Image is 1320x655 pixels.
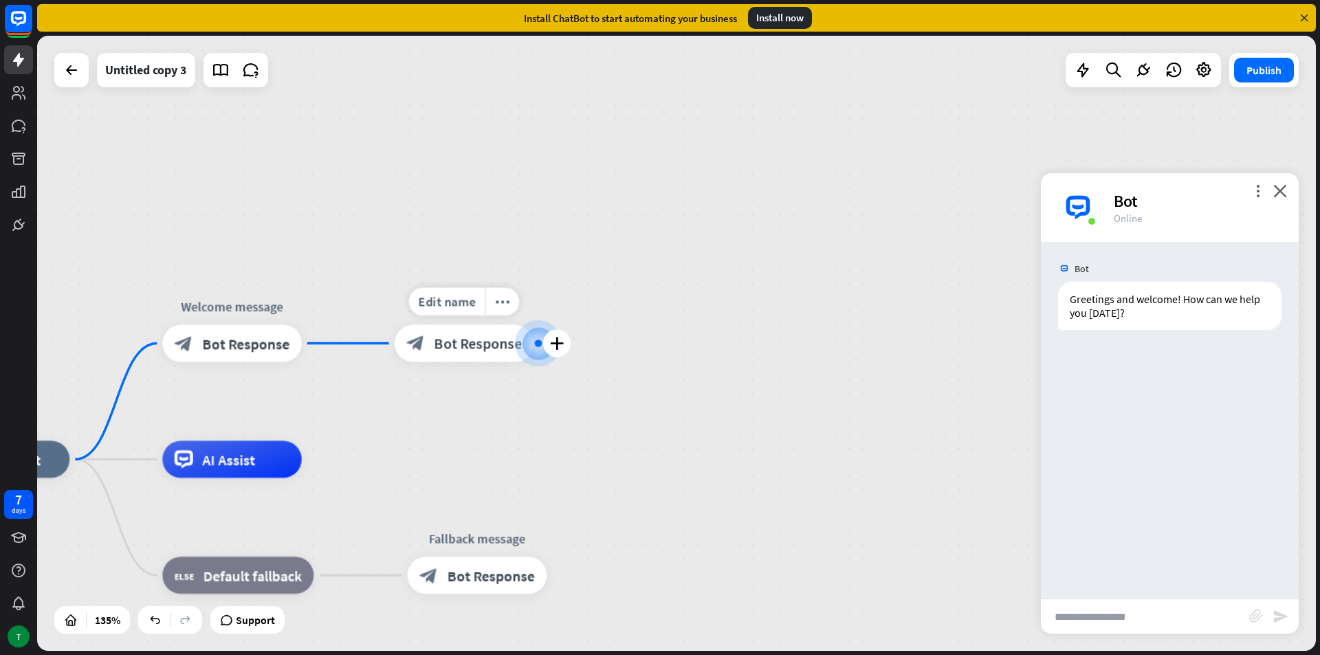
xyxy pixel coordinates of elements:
[202,450,255,469] span: AI Assist
[236,609,275,631] span: Support
[1058,282,1281,330] div: Greetings and welcome! How can we help you [DATE]?
[203,566,302,585] span: Default fallback
[448,566,535,585] span: Bot Response
[1273,608,1289,625] i: send
[1075,263,1089,275] span: Bot
[175,566,194,585] i: block_fallback
[12,506,25,515] div: days
[406,334,425,353] i: block_bot_response
[91,609,124,631] div: 135%
[495,295,510,309] i: more_horiz
[175,334,193,353] i: block_bot_response
[1251,184,1264,197] i: more_vert
[524,12,737,25] div: Install ChatBot to start automating your business
[434,334,522,353] span: Bot Response
[148,297,316,315] div: Welcome message
[105,53,187,87] div: Untitled copy 3
[550,337,564,350] i: plus
[202,334,289,353] span: Bot Response
[1114,190,1282,212] div: Bot
[15,493,22,506] div: 7
[393,529,560,548] div: Fallback message
[4,490,33,519] a: 7 days
[1249,609,1263,623] i: block_attachment
[1114,212,1282,225] div: Online
[748,7,812,29] div: Install now
[419,566,438,585] i: block_bot_response
[11,5,52,47] button: Open LiveChat chat widget
[1273,184,1287,197] i: close
[1234,58,1294,82] button: Publish
[8,625,30,647] div: T
[418,293,476,310] span: Edit name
